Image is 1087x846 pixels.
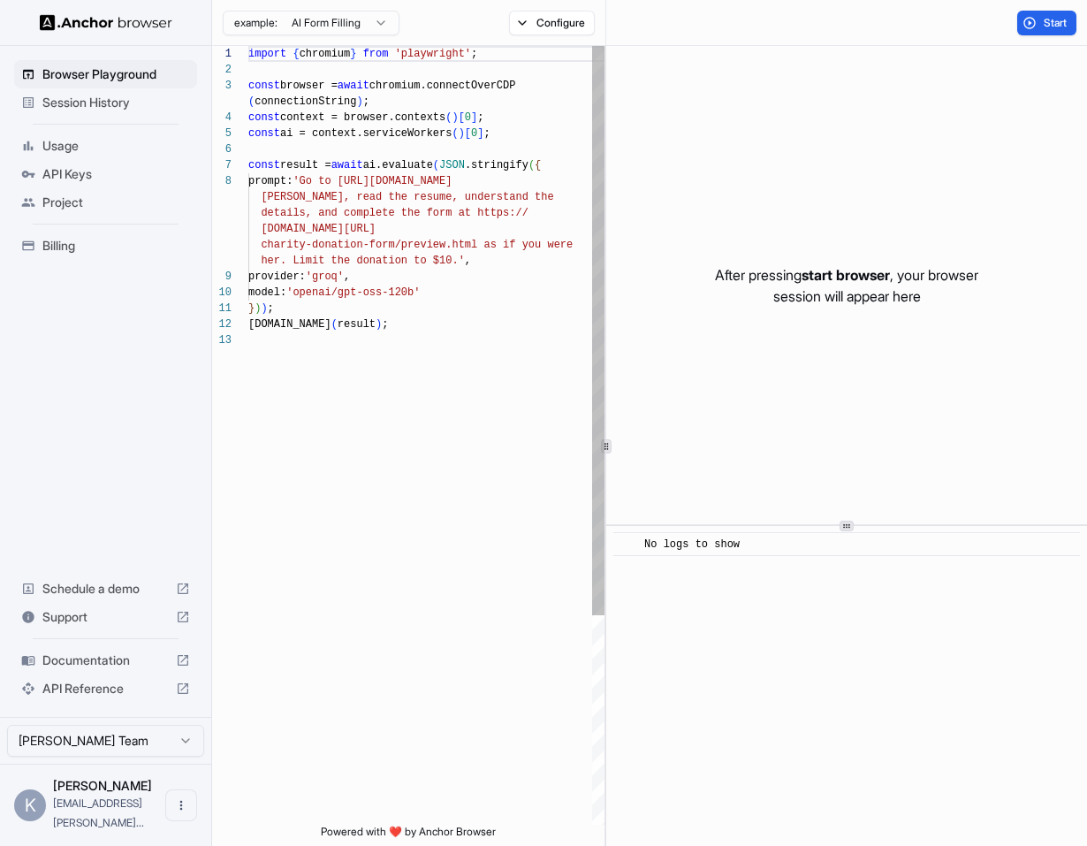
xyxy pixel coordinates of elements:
span: { [535,159,541,171]
span: ( [445,111,452,124]
span: { [293,48,299,60]
span: await [331,159,363,171]
span: , [344,271,350,283]
span: const [248,159,280,171]
span: keith@tinyfish.io [53,796,144,829]
span: JSON [439,159,465,171]
span: ] [471,111,477,124]
div: K [14,789,46,821]
span: 'playwright' [395,48,471,60]
div: 12 [212,316,232,332]
span: Usage [42,137,190,155]
div: 6 [212,141,232,157]
span: ai = context.serviceWorkers [280,127,452,140]
span: details, and complete the form at https:// [261,207,528,219]
span: [DOMAIN_NAME][URL] [261,223,376,235]
span: Session History [42,94,190,111]
span: ( [528,159,535,171]
span: const [248,127,280,140]
div: 11 [212,301,232,316]
span: result [338,318,376,331]
span: No logs to show [644,538,740,551]
img: Anchor Logo [40,14,172,31]
div: 3 [212,78,232,94]
div: Browser Playground [14,60,197,88]
div: 4 [212,110,232,126]
div: 2 [212,62,232,78]
span: ; [382,318,388,331]
span: provider: [248,271,306,283]
div: 1 [212,46,232,62]
span: example: [234,16,277,30]
p: After pressing , your browser session will appear here [715,264,978,307]
button: Start [1017,11,1076,35]
div: Documentation [14,646,197,675]
div: 8 [212,173,232,189]
span: ) [376,318,382,331]
span: [ [459,111,465,124]
span: 'openai/gpt-oss-120b' [286,286,420,299]
span: charity-donation-form/preview.html as if you were [261,239,573,251]
span: API Reference [42,680,169,697]
span: 'groq' [306,271,344,283]
span: ; [483,127,490,140]
span: [PERSON_NAME], read the resume, understand the [261,191,553,203]
span: } [350,48,356,60]
div: Session History [14,88,197,117]
span: ) [261,302,267,315]
span: ) [255,302,261,315]
span: Browser Playground [42,65,190,83]
span: 'Go to [URL][DOMAIN_NAME] [293,175,452,187]
span: ; [363,95,369,108]
span: ( [248,95,255,108]
span: Powered with ❤️ by Anchor Browser [321,825,496,846]
span: browser = [280,80,338,92]
span: ) [459,127,465,140]
span: 0 [465,111,471,124]
span: ​ [622,536,631,553]
div: 5 [212,126,232,141]
span: prompt: [248,175,293,187]
span: ; [471,48,477,60]
span: chromium.connectOverCDP [369,80,516,92]
span: ( [452,127,458,140]
span: start browser [802,266,890,284]
span: ; [268,302,274,315]
span: ( [433,159,439,171]
div: 10 [212,285,232,301]
div: Support [14,603,197,631]
span: Start [1044,16,1068,30]
span: ) [356,95,362,108]
span: Documentation [42,652,169,669]
span: chromium [300,48,351,60]
span: her. Limit the donation to $10.' [261,255,464,267]
div: API Keys [14,160,197,188]
span: Project [42,194,190,211]
div: Project [14,188,197,217]
span: ; [477,111,483,124]
span: .stringify [465,159,528,171]
div: Usage [14,132,197,160]
span: Schedule a demo [42,580,169,598]
div: Billing [14,232,197,260]
button: Open menu [165,789,197,821]
span: const [248,80,280,92]
span: context = browser.contexts [280,111,445,124]
span: connectionString [255,95,356,108]
span: ai.evaluate [363,159,433,171]
div: Schedule a demo [14,575,197,603]
span: ( [331,318,338,331]
div: 7 [212,157,232,173]
span: Keith Zhai [53,778,152,793]
span: [DOMAIN_NAME] [248,318,331,331]
button: Configure [509,11,595,35]
span: const [248,111,280,124]
span: result = [280,159,331,171]
span: from [363,48,389,60]
span: ] [477,127,483,140]
span: Support [42,608,169,626]
span: model: [248,286,286,299]
span: ) [452,111,458,124]
span: } [248,302,255,315]
div: 9 [212,269,232,285]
